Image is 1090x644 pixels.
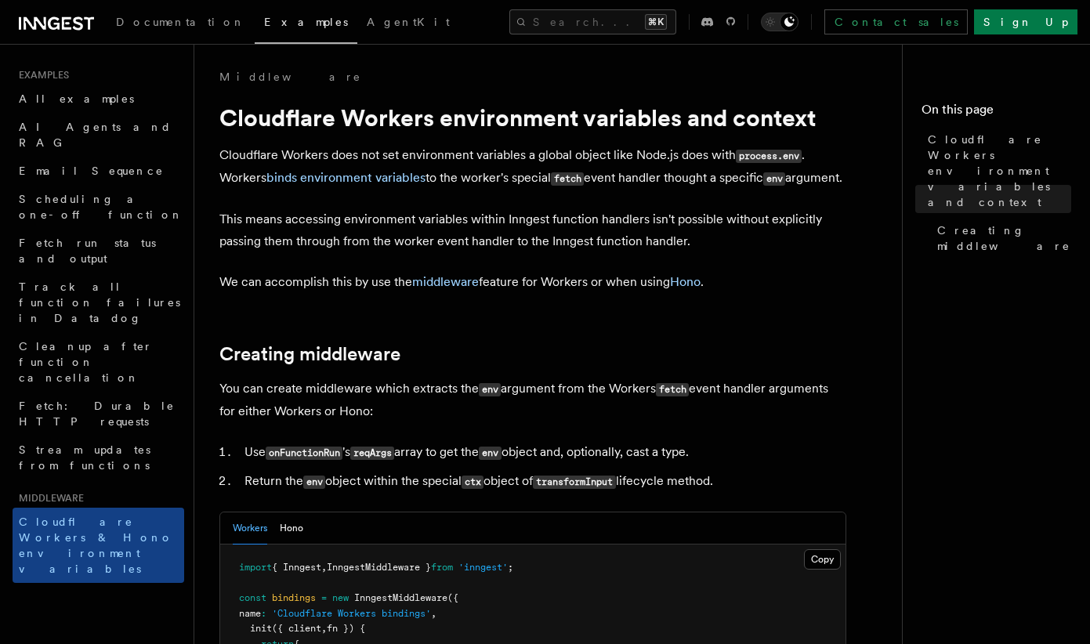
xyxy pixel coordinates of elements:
h4: On this page [922,100,1071,125]
span: const [239,592,266,603]
span: { Inngest [272,562,321,573]
h1: Cloudflare Workers environment variables and context [219,103,846,132]
code: env [763,172,785,186]
button: Toggle dark mode [761,13,798,31]
button: Hono [280,512,303,545]
a: Track all function failures in Datadog [13,273,184,332]
a: Documentation [107,5,255,42]
span: from [431,562,453,573]
a: Examples [255,5,357,44]
a: Creating middleware [219,343,400,365]
li: Return the object within the special object of lifecycle method. [240,470,846,493]
span: AgentKit [367,16,450,28]
a: Contact sales [824,9,968,34]
a: All examples [13,85,184,113]
p: This means accessing environment variables within Inngest function handlers isn't possible withou... [219,208,846,252]
a: Sign Up [974,9,1077,34]
li: Use 's array to get the object and, optionally, cast a type. [240,441,846,464]
p: Cloudflare Workers does not set environment variables a global object like Node.js does with . Wo... [219,144,846,190]
span: 'Cloudflare Workers bindings' [272,608,431,619]
a: AI Agents and RAG [13,113,184,157]
a: Creating middleware [931,216,1071,260]
span: , [321,562,327,573]
span: Cleanup after function cancellation [19,340,153,384]
a: middleware [412,274,479,289]
code: env [303,476,325,489]
code: onFunctionRun [266,447,342,460]
span: ({ client [272,623,321,634]
span: Stream updates from functions [19,443,150,472]
span: Cloudflare Workers & Hono environment variables [19,516,173,575]
span: AI Agents and RAG [19,121,172,149]
span: fn }) { [327,623,365,634]
a: binds environment variables [266,170,425,185]
kbd: ⌘K [645,14,667,30]
a: Email Sequence [13,157,184,185]
a: Middleware [219,69,362,85]
code: env [479,447,501,460]
span: Creating middleware [937,223,1071,254]
span: 'inngest' [458,562,508,573]
a: Scheduling a one-off function [13,185,184,229]
span: Fetch: Durable HTTP requests [19,400,175,428]
button: Workers [233,512,267,545]
span: InngestMiddleware } [327,562,431,573]
span: Examples [264,16,348,28]
span: init [250,623,272,634]
span: , [431,608,436,619]
span: ; [508,562,513,573]
button: Search...⌘K [509,9,676,34]
span: : [261,608,266,619]
a: Hono [670,274,701,289]
code: env [479,383,501,396]
span: new [332,592,349,603]
a: Fetch: Durable HTTP requests [13,392,184,436]
a: Stream updates from functions [13,436,184,479]
span: Examples [13,69,69,81]
code: transformInput [533,476,615,489]
span: Cloudflare Workers environment variables and context [928,132,1071,210]
span: All examples [19,92,134,105]
span: , [321,623,327,634]
p: We can accomplish this by use the feature for Workers or when using . [219,271,846,293]
span: name [239,608,261,619]
a: AgentKit [357,5,459,42]
a: Cloudflare Workers environment variables and context [922,125,1071,216]
span: Track all function failures in Datadog [19,280,180,324]
span: Documentation [116,16,245,28]
span: ({ [447,592,458,603]
p: You can create middleware which extracts the argument from the Workers event handler arguments fo... [219,378,846,422]
a: Cleanup after function cancellation [13,332,184,392]
code: fetch [551,172,584,186]
span: Scheduling a one-off function [19,193,183,221]
code: fetch [656,383,689,396]
span: Email Sequence [19,165,164,177]
span: Middleware [13,492,84,505]
a: Cloudflare Workers & Hono environment variables [13,508,184,583]
button: Copy [804,549,841,570]
span: = [321,592,327,603]
code: ctx [462,476,483,489]
span: Fetch run status and output [19,237,156,265]
code: process.env [736,150,802,163]
span: InngestMiddleware [354,592,447,603]
span: bindings [272,592,316,603]
span: import [239,562,272,573]
code: reqArgs [350,447,394,460]
a: Fetch run status and output [13,229,184,273]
